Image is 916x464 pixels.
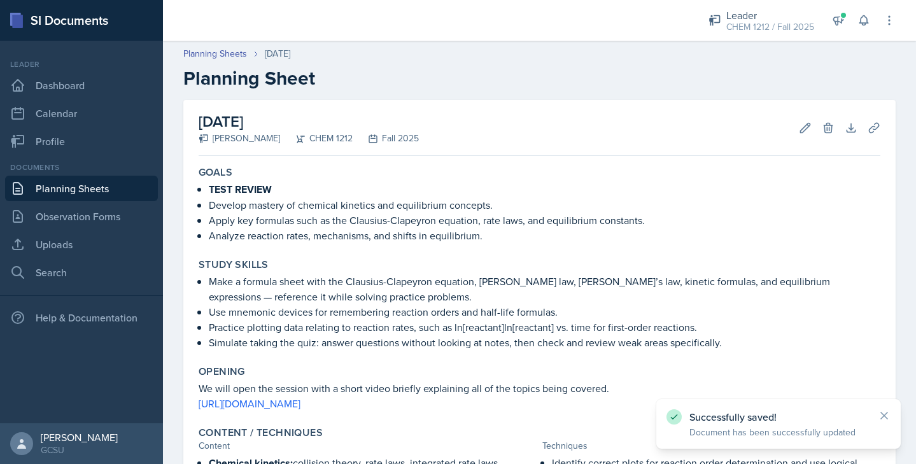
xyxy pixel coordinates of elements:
p: Practice plotting data relating to reaction rates, such as ln⁡[reactant]ln[reactant] vs. time for... [209,320,880,335]
h2: Planning Sheet [183,67,896,90]
label: Opening [199,365,245,378]
p: Apply key formulas such as the Clausius-Clapeyron equation, rate laws, and equilibrium constants. [209,213,880,228]
a: Profile [5,129,158,154]
a: Planning Sheets [183,47,247,60]
div: Documents [5,162,158,173]
h2: [DATE] [199,110,419,133]
div: Leader [5,59,158,70]
p: Document has been successfully updated [689,426,868,439]
p: Develop mastery of chemical kinetics and equilibrium concepts. [209,197,880,213]
a: Planning Sheets [5,176,158,201]
a: Search [5,260,158,285]
div: Help & Documentation [5,305,158,330]
div: [DATE] [265,47,290,60]
div: Content [199,439,537,453]
label: Study Skills [199,258,269,271]
p: Use mnemonic devices for remembering reaction orders and half-life formulas. [209,304,880,320]
div: Fall 2025 [353,132,419,145]
div: Techniques [542,439,881,453]
p: We will open the session with a short video briefly explaining all of the topics being covered. [199,381,880,396]
div: [PERSON_NAME] [41,431,118,444]
a: Calendar [5,101,158,126]
div: GCSU [41,444,118,456]
p: Analyze reaction rates, mechanisms, and shifts in equilibrium. [209,228,880,243]
p: Successfully saved! [689,411,868,423]
div: [PERSON_NAME] [199,132,280,145]
p: Simulate taking the quiz: answer questions without looking at notes, then check and review weak a... [209,335,880,350]
a: Dashboard [5,73,158,98]
div: CHEM 1212 [280,132,353,145]
a: Uploads [5,232,158,257]
div: CHEM 1212 / Fall 2025 [726,20,814,34]
a: Observation Forms [5,204,158,229]
p: Make a formula sheet with the Clausius-Clapeyron equation, [PERSON_NAME] law, [PERSON_NAME]’s law... [209,274,880,304]
a: [URL][DOMAIN_NAME] [199,397,300,411]
label: Content / Techniques [199,426,323,439]
strong: TEST REVIEW [209,182,272,197]
div: Leader [726,8,814,23]
label: Goals [199,166,232,179]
